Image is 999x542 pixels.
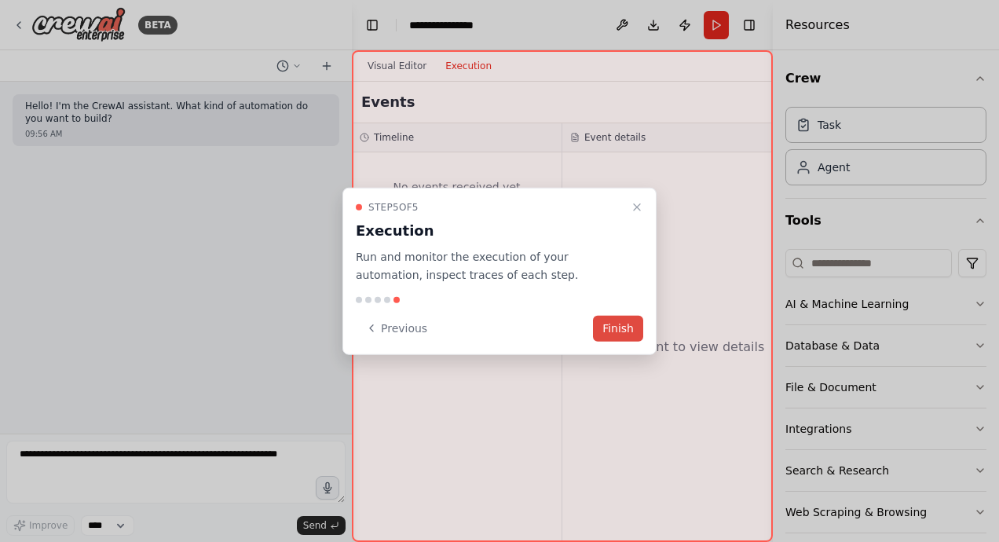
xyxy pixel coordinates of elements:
[356,315,437,341] button: Previous
[356,248,624,284] p: Run and monitor the execution of your automation, inspect traces of each step.
[593,315,643,341] button: Finish
[356,220,624,242] h3: Execution
[361,14,383,36] button: Hide left sidebar
[628,198,646,217] button: Close walkthrough
[368,201,419,214] span: Step 5 of 5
